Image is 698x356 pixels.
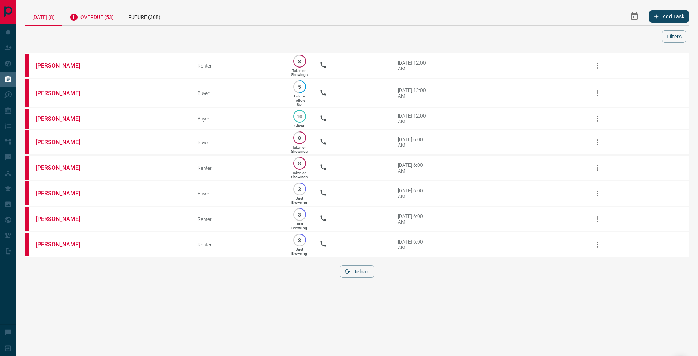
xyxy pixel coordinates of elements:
[340,265,374,278] button: Reload
[297,84,302,89] p: 5
[398,60,429,72] div: [DATE] 12:00 AM
[36,241,91,248] a: [PERSON_NAME]
[36,115,91,122] a: [PERSON_NAME]
[25,130,29,154] div: property.ca
[291,248,307,256] p: Just Browsing
[297,186,302,192] p: 3
[398,162,429,174] div: [DATE] 6:00 AM
[294,124,304,128] p: Client
[197,90,279,96] div: Buyer
[36,190,91,197] a: [PERSON_NAME]
[197,139,279,145] div: Buyer
[297,212,302,217] p: 3
[36,139,91,146] a: [PERSON_NAME]
[398,239,429,250] div: [DATE] 6:00 AM
[291,145,308,153] p: Taken on Showings
[297,135,302,141] p: 8
[25,79,29,107] div: property.ca
[36,164,91,171] a: [PERSON_NAME]
[398,188,429,199] div: [DATE] 6:00 AM
[36,215,91,222] a: [PERSON_NAME]
[197,191,279,196] div: Buyer
[297,161,302,166] p: 8
[25,156,29,180] div: property.ca
[398,113,429,125] div: [DATE] 12:00 AM
[121,7,168,25] div: Future (308)
[398,213,429,225] div: [DATE] 6:00 AM
[25,7,62,26] div: [DATE] (8)
[25,109,29,129] div: property.ca
[291,196,307,204] p: Just Browsing
[297,237,302,243] p: 3
[291,171,308,179] p: Taken on Showings
[197,242,279,248] div: Renter
[297,114,302,119] p: 10
[62,7,121,25] div: Overdue (53)
[297,58,302,64] p: 8
[25,54,29,77] div: property.ca
[36,62,91,69] a: [PERSON_NAME]
[197,63,279,69] div: Renter
[25,233,29,256] div: property.ca
[291,222,307,230] p: Just Browsing
[197,116,279,122] div: Buyer
[398,137,429,148] div: [DATE] 6:00 AM
[398,87,429,99] div: [DATE] 12:00 AM
[197,165,279,171] div: Renter
[649,10,689,23] button: Add Task
[291,69,308,77] p: Taken on Showings
[197,216,279,222] div: Renter
[626,8,643,25] button: Select Date Range
[662,30,686,43] button: Filters
[25,181,29,205] div: property.ca
[294,94,305,106] p: Future Follow Up
[25,207,29,231] div: property.ca
[36,90,91,97] a: [PERSON_NAME]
